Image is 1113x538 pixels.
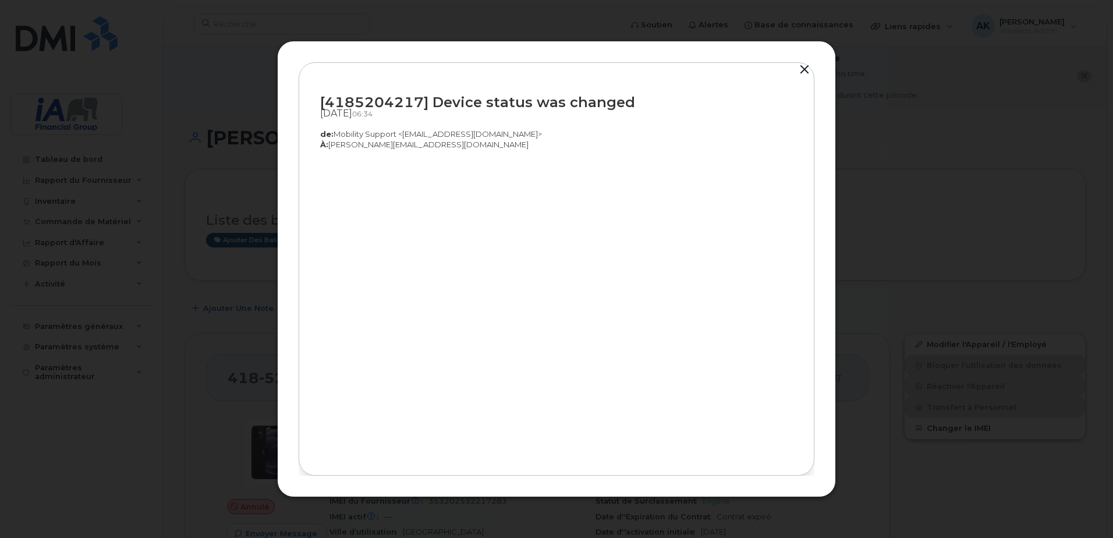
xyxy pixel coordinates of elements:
[320,94,793,110] div: [4185204217] Device status was changed
[320,129,334,139] strong: de:
[320,129,793,140] p: Mobility Support <[EMAIL_ADDRESS][DOMAIN_NAME]>
[352,109,373,118] span: 06:34
[320,140,328,149] strong: À:
[320,108,793,119] div: [DATE]
[320,139,793,150] p: [PERSON_NAME][EMAIL_ADDRESS][DOMAIN_NAME]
